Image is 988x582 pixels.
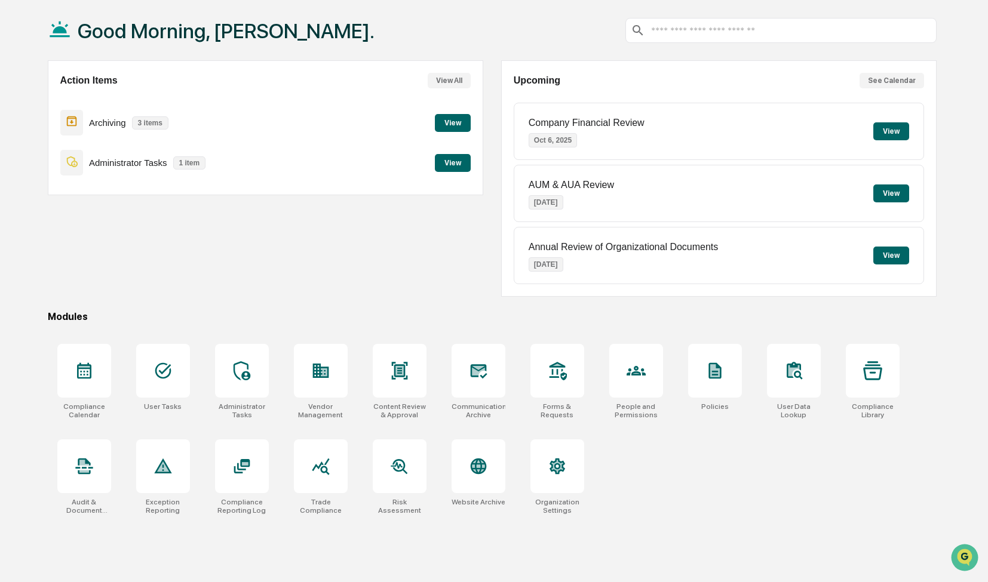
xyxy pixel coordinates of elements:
[529,118,645,128] p: Company Financial Review
[78,19,375,43] h1: Good Morning, [PERSON_NAME].
[294,498,348,515] div: Trade Compliance
[529,195,563,210] p: [DATE]
[60,75,118,86] h2: Action Items
[294,402,348,419] div: Vendor Management
[57,402,111,419] div: Compliance Calendar
[48,311,937,322] div: Modules
[57,498,111,515] div: Audit & Document Logs
[89,118,126,128] p: Archiving
[767,402,821,419] div: User Data Lookup
[529,133,577,147] p: Oct 6, 2025
[99,150,148,162] span: Attestations
[529,257,563,272] p: [DATE]
[435,116,471,128] a: View
[529,180,614,190] p: AUM & AUA Review
[84,201,145,211] a: Powered byPylon
[24,150,77,162] span: Preclearance
[12,151,22,161] div: 🖐️
[87,151,96,161] div: 🗄️
[873,184,909,202] button: View
[428,73,471,88] button: View All
[529,242,719,252] p: Annual Review of Organizational Documents
[132,116,168,130] p: 3 items
[119,202,145,211] span: Pylon
[452,402,505,419] div: Communications Archive
[701,402,729,411] div: Policies
[24,173,75,184] span: Data Lookup
[215,402,269,419] div: Administrator Tasks
[215,498,269,515] div: Compliance Reporting Log
[609,402,663,419] div: People and Permissions
[12,174,22,183] div: 🔎
[530,498,584,515] div: Organization Settings
[373,402,427,419] div: Content Review & Approval
[873,247,909,264] button: View
[12,24,217,44] p: How can we help?
[173,156,206,170] p: 1 item
[530,402,584,419] div: Forms & Requests
[514,75,560,86] h2: Upcoming
[435,114,471,132] button: View
[41,103,151,112] div: We're available if you need us!
[89,158,167,168] p: Administrator Tasks
[82,145,153,167] a: 🗄️Attestations
[41,91,196,103] div: Start new chat
[203,94,217,109] button: Start new chat
[860,73,924,88] button: See Calendar
[435,156,471,168] a: View
[144,402,182,411] div: User Tasks
[7,168,80,189] a: 🔎Data Lookup
[136,498,190,515] div: Exception Reporting
[873,122,909,140] button: View
[12,91,33,112] img: 1746055101610-c473b297-6a78-478c-a979-82029cc54cd1
[373,498,427,515] div: Risk Assessment
[846,402,900,419] div: Compliance Library
[950,543,982,575] iframe: Open customer support
[452,498,505,506] div: Website Archive
[435,154,471,172] button: View
[7,145,82,167] a: 🖐️Preclearance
